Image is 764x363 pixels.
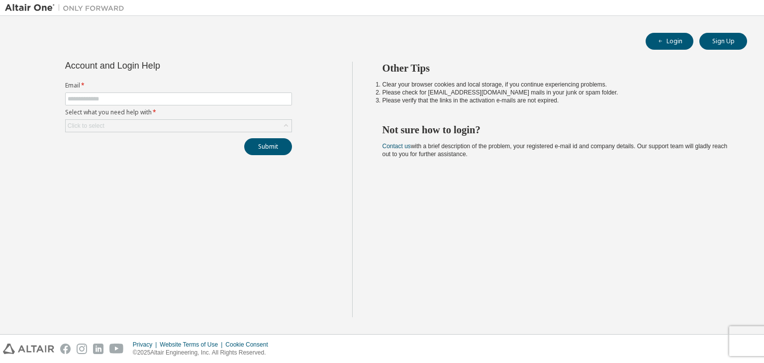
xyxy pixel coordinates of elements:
button: Login [646,33,693,50]
img: facebook.svg [60,344,71,354]
label: Email [65,82,292,90]
img: youtube.svg [109,344,124,354]
h2: Not sure how to login? [382,123,730,136]
img: altair_logo.svg [3,344,54,354]
li: Please verify that the links in the activation e-mails are not expired. [382,96,730,104]
p: © 2025 Altair Engineering, Inc. All Rights Reserved. [133,349,274,357]
label: Select what you need help with [65,108,292,116]
div: Account and Login Help [65,62,247,70]
li: Clear your browser cookies and local storage, if you continue experiencing problems. [382,81,730,89]
span: with a brief description of the problem, your registered e-mail id and company details. Our suppo... [382,143,728,158]
h2: Other Tips [382,62,730,75]
div: Website Terms of Use [160,341,225,349]
div: Click to select [66,120,291,132]
button: Submit [244,138,292,155]
div: Click to select [68,122,104,130]
a: Contact us [382,143,411,150]
button: Sign Up [699,33,747,50]
img: linkedin.svg [93,344,103,354]
li: Please check for [EMAIL_ADDRESS][DOMAIN_NAME] mails in your junk or spam folder. [382,89,730,96]
img: Altair One [5,3,129,13]
img: instagram.svg [77,344,87,354]
div: Cookie Consent [225,341,274,349]
div: Privacy [133,341,160,349]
